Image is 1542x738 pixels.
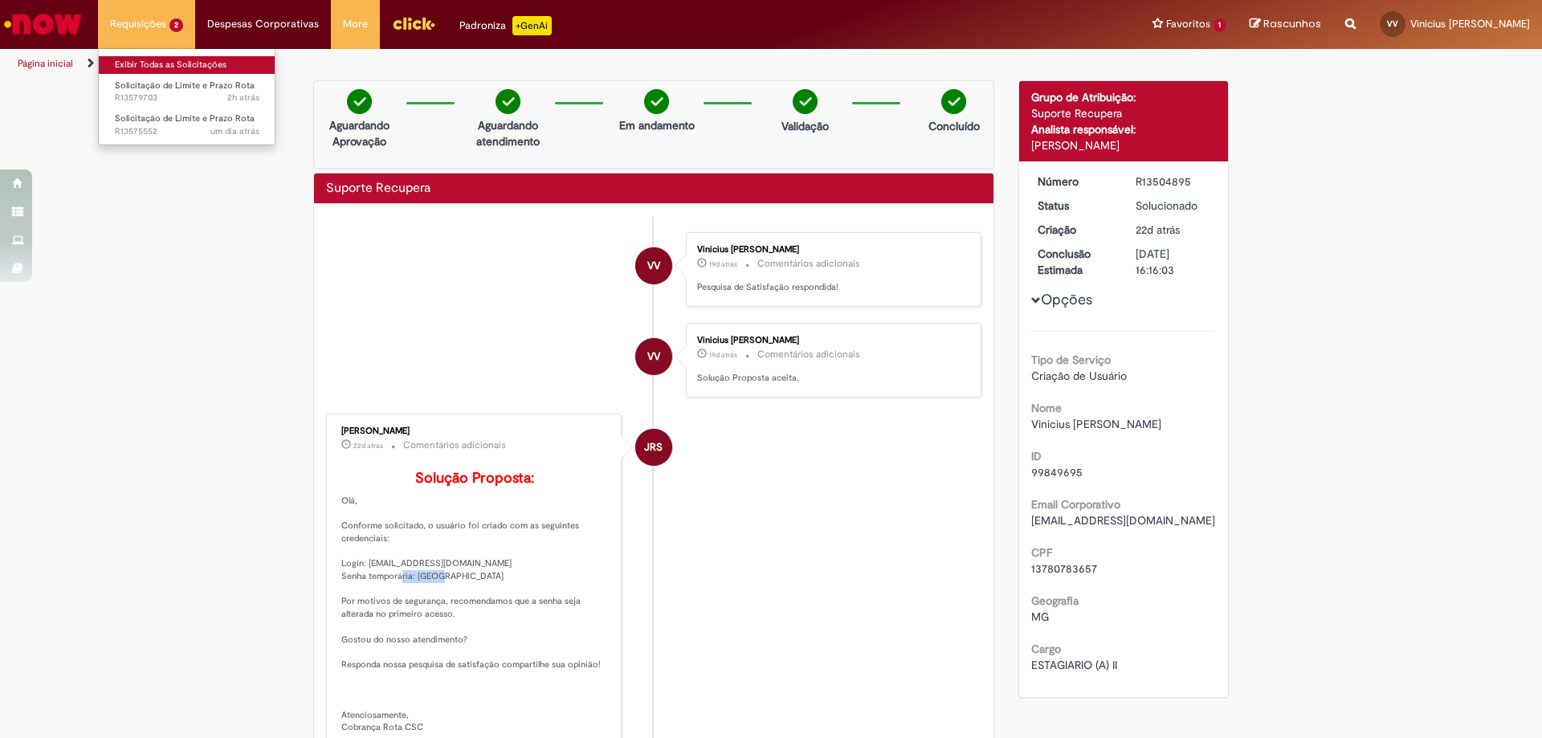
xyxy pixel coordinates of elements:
[169,18,183,32] span: 2
[1031,89,1217,105] div: Grupo de Atribuição:
[647,337,660,376] span: VV
[1136,246,1210,278] div: [DATE] 16:16:03
[1136,222,1180,237] span: 22d atrás
[1031,369,1127,383] span: Criação de Usuário
[1136,222,1210,238] div: 09/09/2025 09:47:05
[709,350,737,360] span: 19d atrás
[99,77,275,107] a: Aberto R13579703 : Solicitação de Limite e Prazo Rota
[635,429,672,466] div: Jackeline Renata Silva Dos Santos
[115,112,255,124] span: Solicitação de Limite e Prazo Rota
[353,441,383,451] time: 09/09/2025 10:29:12
[110,16,166,32] span: Requisições
[1031,642,1061,656] b: Cargo
[709,259,737,269] time: 11/09/2025 13:58:22
[496,89,520,114] img: check-circle-green.png
[512,16,552,35] p: +GenAi
[697,372,965,385] p: Solução Proposta aceita.
[709,350,737,360] time: 11/09/2025 13:58:07
[1410,17,1530,31] span: Vinicius [PERSON_NAME]
[99,110,275,140] a: Aberto R13575552 : Solicitação de Limite e Prazo Rota
[341,426,609,436] div: [PERSON_NAME]
[1026,222,1124,238] dt: Criação
[115,125,259,138] span: R13575552
[635,247,672,284] div: Vinicius Junio Viana
[469,117,547,149] p: Aguardando atendimento
[99,56,275,74] a: Exibir Todas as Solicitações
[1026,246,1124,278] dt: Conclusão Estimada
[697,336,965,345] div: Vinicius [PERSON_NAME]
[1026,198,1124,214] dt: Status
[1031,610,1049,624] span: MG
[793,89,818,114] img: check-circle-green.png
[1387,18,1398,29] span: VV
[1031,401,1062,415] b: Nome
[353,441,383,451] span: 22d atrás
[415,469,534,487] b: Solução Proposta:
[781,118,829,134] p: Validação
[1031,121,1217,137] div: Analista responsável:
[115,92,259,104] span: R13579703
[644,89,669,114] img: check-circle-green.png
[941,89,966,114] img: check-circle-green.png
[210,125,259,137] time: 29/09/2025 10:05:30
[227,92,259,104] span: 2h atrás
[1031,449,1042,463] b: ID
[343,16,368,32] span: More
[1031,545,1052,560] b: CPF
[1031,497,1120,512] b: Email Corporativo
[227,92,259,104] time: 30/09/2025 08:28:49
[697,245,965,255] div: Vinicius [PERSON_NAME]
[12,49,1016,79] ul: Trilhas de página
[347,89,372,114] img: check-circle-green.png
[403,438,506,452] small: Comentários adicionais
[757,257,860,271] small: Comentários adicionais
[1166,16,1210,32] span: Favoritos
[1031,353,1111,367] b: Tipo de Serviço
[459,16,552,35] div: Padroniza
[619,117,695,133] p: Em andamento
[635,338,672,375] div: Vinicius Junio Viana
[1136,222,1180,237] time: 09/09/2025 09:47:05
[341,471,609,734] p: Olá, Conforme solicitado, o usuário foi criado com as seguintes credenciais: Login: [EMAIL_ADDRES...
[1031,417,1161,431] span: Vinicius [PERSON_NAME]
[1214,18,1226,32] span: 1
[1031,137,1217,153] div: [PERSON_NAME]
[1031,593,1079,608] b: Geografia
[1031,513,1215,528] span: [EMAIL_ADDRESS][DOMAIN_NAME]
[210,125,259,137] span: um dia atrás
[709,259,737,269] span: 19d atrás
[1250,17,1321,32] a: Rascunhos
[320,117,398,149] p: Aguardando Aprovação
[392,11,435,35] img: click_logo_yellow_360x200.png
[1263,16,1321,31] span: Rascunhos
[1031,105,1217,121] div: Suporte Recupera
[1136,173,1210,190] div: R13504895
[326,181,430,196] h2: Suporte Recupera Histórico de tíquete
[644,428,663,467] span: JRS
[1031,561,1097,576] span: 13780783657
[18,57,73,70] a: Página inicial
[928,118,980,134] p: Concluído
[1031,465,1083,479] span: 99849695
[1136,198,1210,214] div: Solucionado
[1026,173,1124,190] dt: Número
[697,281,965,294] p: Pesquisa de Satisfação respondida!
[757,348,860,361] small: Comentários adicionais
[98,48,275,145] ul: Requisições
[115,80,255,92] span: Solicitação de Limite e Prazo Rota
[207,16,319,32] span: Despesas Corporativas
[647,247,660,285] span: VV
[1031,658,1117,672] span: ESTAGIARIO (A) II
[2,8,84,40] img: ServiceNow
